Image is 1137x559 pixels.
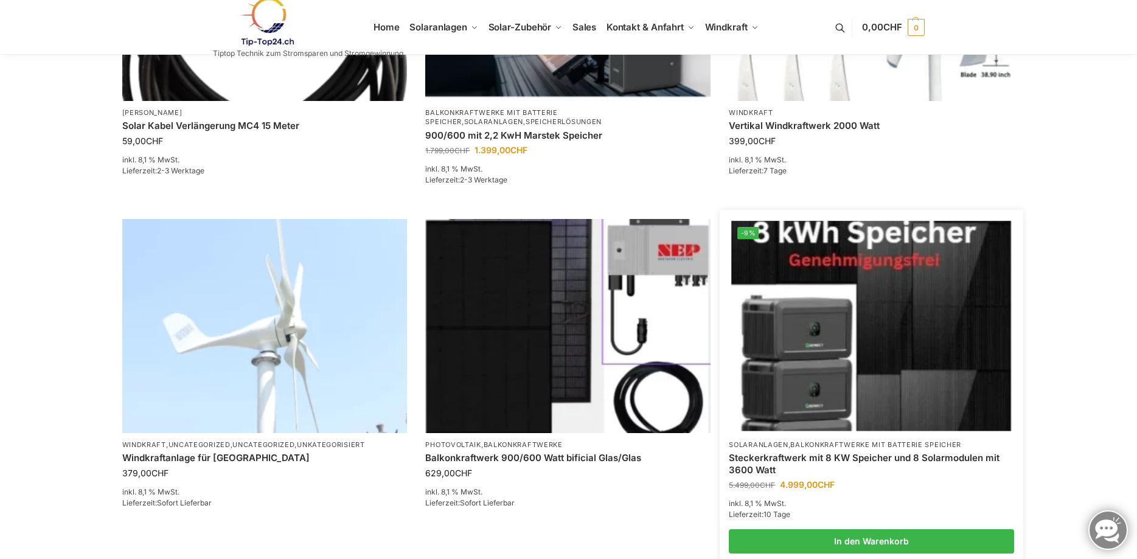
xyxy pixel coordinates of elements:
[790,440,961,449] a: Balkonkraftwerke mit Batterie Speicher
[759,136,776,146] span: CHF
[425,468,472,478] bdi: 629,00
[763,166,787,175] span: 7 Tage
[122,440,166,449] a: Windkraft
[122,166,204,175] span: Lieferzeit:
[460,498,515,507] span: Sofort Lieferbar
[729,120,1014,132] a: Vertikal Windkraftwerk 2000 Watt
[425,108,711,127] p: , ,
[729,452,1014,476] a: Steckerkraftwerk mit 8 KW Speicher und 8 Solarmodulen mit 3600 Watt
[732,221,1012,431] img: Home 10
[151,468,169,478] span: CHF
[122,108,183,117] a: [PERSON_NAME]
[122,120,408,132] a: Solar Kabel Verlängerung MC4 15 Meter
[475,145,527,155] bdi: 1.399,00
[818,479,835,490] span: CHF
[232,440,294,449] a: Uncategorized
[729,440,1014,450] p: ,
[169,440,231,449] a: Uncategorized
[425,108,557,126] a: Balkonkraftwerke mit Batterie Speicher
[425,164,711,175] p: inkl. 8,1 % MwSt.
[213,50,403,57] p: Tiptop Technik zum Stromsparen und Stromgewinnung
[729,498,1014,509] p: inkl. 8,1 % MwSt.
[122,498,212,507] span: Lieferzeit:
[455,468,472,478] span: CHF
[729,108,773,117] a: Windkraft
[729,510,790,519] span: Lieferzeit:
[454,146,470,155] span: CHF
[862,9,924,46] a: 0,00CHF 0
[729,136,776,146] bdi: 399,00
[572,21,597,33] span: Sales
[464,117,523,126] a: Solaranlagen
[484,440,563,449] a: Balkonkraftwerke
[780,479,835,490] bdi: 4.999,00
[122,219,408,433] img: Home 8
[122,219,408,433] a: Windrad für Balkon und Terrasse
[460,175,507,184] span: 2-3 Werktage
[425,440,481,449] a: Photovoltaik
[729,440,788,449] a: Solaranlagen
[122,452,408,464] a: Windkraftanlage für Garten Terrasse
[510,145,527,155] span: CHF
[705,21,748,33] span: Windkraft
[729,166,787,175] span: Lieferzeit:
[122,440,408,450] p: , , ,
[425,175,507,184] span: Lieferzeit:
[122,155,408,165] p: inkl. 8,1 % MwSt.
[157,498,212,507] span: Sofort Lieferbar
[425,130,711,142] a: 900/600 mit 2,2 KwH Marstek Speicher
[122,136,163,146] bdi: 59,00
[883,21,902,33] span: CHF
[425,487,711,498] p: inkl. 8,1 % MwSt.
[157,166,204,175] span: 2-3 Werktage
[122,487,408,498] p: inkl. 8,1 % MwSt.
[409,21,467,33] span: Solaranlagen
[760,481,775,490] span: CHF
[146,136,163,146] span: CHF
[607,21,684,33] span: Kontakt & Anfahrt
[425,146,470,155] bdi: 1.799,00
[425,219,711,433] a: Bificiales Hochleistungsmodul
[489,21,552,33] span: Solar-Zubehör
[908,19,925,36] span: 0
[732,221,1012,431] a: -9%Steckerkraftwerk mit 8 KW Speicher und 8 Solarmodulen mit 3600 Watt
[763,510,790,519] span: 10 Tage
[729,529,1014,554] a: In den Warenkorb legen: „Steckerkraftwerk mit 8 KW Speicher und 8 Solarmodulen mit 3600 Watt“
[122,468,169,478] bdi: 379,00
[425,498,515,507] span: Lieferzeit:
[425,452,711,464] a: Balkonkraftwerk 900/600 Watt bificial Glas/Glas
[729,481,775,490] bdi: 5.499,00
[526,117,602,126] a: Speicherlösungen
[729,155,1014,165] p: inkl. 8,1 % MwSt.
[297,440,365,449] a: Unkategorisiert
[862,21,902,33] span: 0,00
[425,440,711,450] p: ,
[425,219,711,433] img: Home 9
